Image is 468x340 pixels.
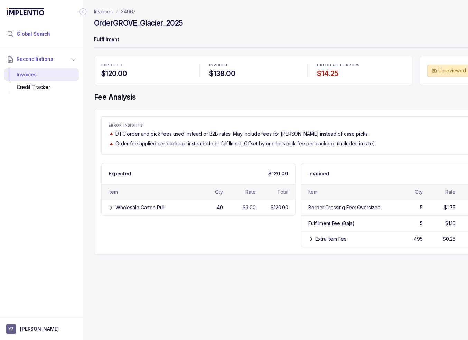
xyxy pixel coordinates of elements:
div: 495 [414,236,423,242]
div: 40 [217,204,223,211]
div: $1.75 [444,204,455,211]
span: User initials [6,324,16,334]
div: 5 [420,204,423,211]
h4: $138.00 [209,69,298,79]
img: trend image [109,131,114,136]
div: Fulfillment Fee (Baja) [308,220,355,227]
div: Collapse Icon [79,8,87,16]
h4: $14.25 [317,69,405,79]
div: Rate [245,189,255,195]
div: Rate [445,189,455,195]
div: Item [308,189,317,195]
div: Extra Item Fee [315,236,347,242]
div: Credit Tracker [10,81,73,93]
h4: Order GROVE_Glacier_2025 [94,18,183,28]
div: Reconciliations [4,67,79,95]
img: trend image [109,141,114,146]
a: 34967 [121,8,136,15]
p: [PERSON_NAME] [20,325,59,332]
span: Reconciliations [17,56,53,63]
p: Expected [109,170,131,177]
p: $120.00 [268,170,288,177]
div: Wholesale Carton Pull [115,204,165,211]
div: 5 [420,220,423,227]
div: $0.25 [443,236,455,242]
p: DTC order and pick fees used instead of B2B rates. May include fees for [PERSON_NAME] instead of ... [115,130,369,137]
div: Total [277,189,288,195]
a: Invoices [94,8,113,15]
p: INVOICED [209,63,298,67]
div: $120.00 [271,204,288,211]
div: $3.00 [243,204,255,211]
span: Global Search [17,30,50,37]
button: Reconciliations [4,52,79,67]
button: User initials[PERSON_NAME] [6,324,77,334]
h4: $120.00 [101,69,190,79]
p: Invoiced [308,170,329,177]
p: Order fee applied per package instead of per fulfillment. Offset by one less pick fee per package... [115,140,376,147]
div: Border Crossing Fee: Oversized [308,204,381,211]
div: Invoices [10,68,73,81]
div: $1.10 [445,220,455,227]
div: Qty [415,189,423,195]
p: CREDITABLE ERRORS [317,63,405,67]
div: Qty [215,189,223,195]
p: EXPECTED [101,63,190,67]
div: Item [109,189,118,195]
nav: breadcrumb [94,8,136,15]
